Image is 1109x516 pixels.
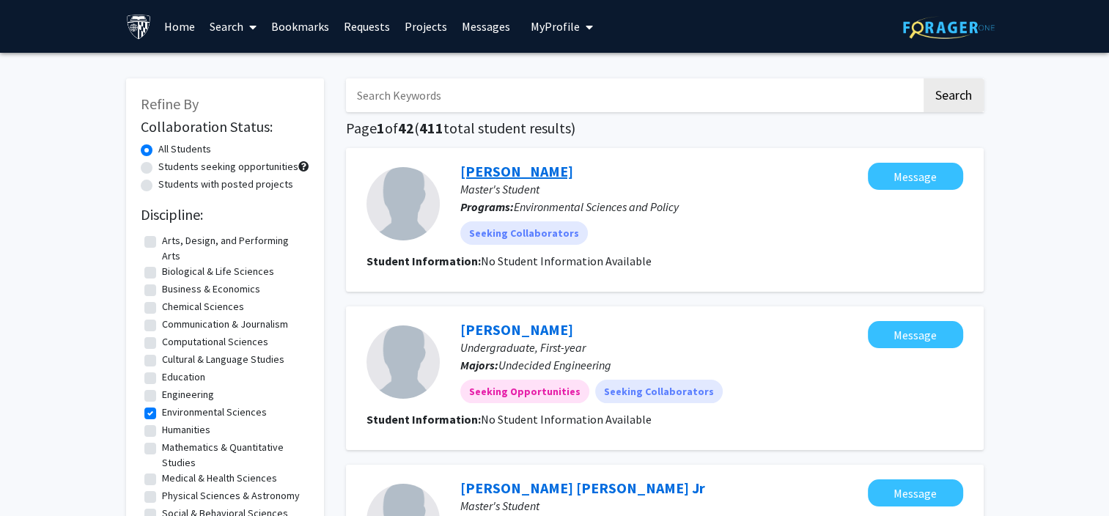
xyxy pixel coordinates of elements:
a: [PERSON_NAME] [460,320,573,339]
span: 1 [377,119,385,137]
label: Communication & Journalism [162,317,288,332]
label: Cultural & Language Studies [162,352,284,367]
span: 42 [398,119,414,137]
label: Arts, Design, and Performing Arts [162,233,306,264]
button: Search [924,78,984,112]
button: Message Sarah Elbakri [868,163,963,190]
mat-chip: Seeking Collaborators [595,380,723,403]
a: Bookmarks [264,1,336,52]
label: Computational Sciences [162,334,268,350]
span: No Student Information Available [481,412,652,427]
a: [PERSON_NAME] [460,162,573,180]
button: Message Nilton Freire Neves Jr [868,479,963,506]
h1: Page of ( total student results) [346,119,984,137]
b: Programs: [460,199,514,214]
label: Environmental Sciences [162,405,267,420]
button: Message Fathia Rahman [868,321,963,348]
label: Physical Sciences & Astronomy [162,488,300,504]
label: Mathematics & Quantitative Studies [162,440,306,471]
label: Humanities [162,422,210,438]
span: Master's Student [460,498,539,513]
label: Students seeking opportunities [158,159,298,174]
span: No Student Information Available [481,254,652,268]
label: Education [162,369,205,385]
span: 411 [419,119,443,137]
a: Messages [454,1,517,52]
label: Engineering [162,387,214,402]
mat-chip: Seeking Opportunities [460,380,589,403]
b: Student Information: [366,254,481,268]
a: [PERSON_NAME] [PERSON_NAME] Jr [460,479,705,497]
h2: Collaboration Status: [141,118,309,136]
span: Master's Student [460,182,539,196]
a: Home [157,1,202,52]
a: Projects [397,1,454,52]
label: Biological & Life Sciences [162,264,274,279]
span: Refine By [141,95,199,113]
b: Student Information: [366,412,481,427]
label: Chemical Sciences [162,299,244,314]
span: My Profile [531,19,580,34]
label: Students with posted projects [158,177,293,192]
span: Undergraduate, First-year [460,340,586,355]
span: Undecided Engineering [498,358,611,372]
a: Requests [336,1,397,52]
mat-chip: Seeking Collaborators [460,221,588,245]
label: Business & Economics [162,281,260,297]
iframe: Chat [11,450,62,505]
img: Johns Hopkins University Logo [126,14,152,40]
label: Medical & Health Sciences [162,471,277,486]
h2: Discipline: [141,206,309,224]
img: ForagerOne Logo [903,16,995,39]
label: All Students [158,141,211,157]
input: Search Keywords [346,78,921,112]
b: Majors: [460,358,498,372]
a: Search [202,1,264,52]
span: Environmental Sciences and Policy [514,199,679,214]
